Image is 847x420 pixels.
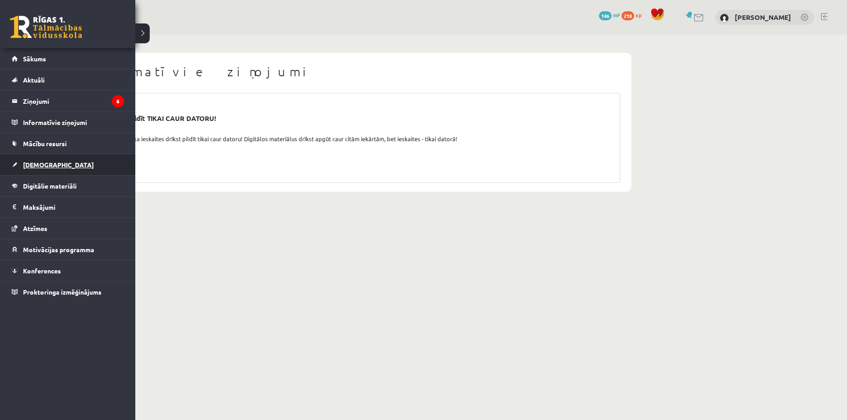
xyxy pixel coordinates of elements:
[23,91,124,111] legend: Ziņojumi
[23,197,124,217] legend: Maksājumi
[23,139,67,148] span: Mācību resursi
[613,11,620,18] span: mP
[599,11,612,20] span: 146
[12,91,124,111] a: Ziņojumi6
[70,134,615,143] div: Labdien! Atgādinām, ka ieskaites drīkst pildīt tikai caur datoru! Digitālos materiālus drīkst apg...
[621,11,634,20] span: 218
[12,133,124,154] a: Mācību resursi
[635,11,641,18] span: xp
[12,175,124,196] a: Digitālie materiāli
[23,245,94,254] span: Motivācijas programma
[12,282,124,302] a: Proktoringa izmēģinājums
[23,182,77,190] span: Digitālie materiāli
[12,218,124,239] a: Atzīmes
[12,154,124,175] a: [DEMOGRAPHIC_DATA]
[12,48,124,69] a: Sākums
[23,55,46,63] span: Sākums
[12,69,124,90] a: Aktuāli
[65,64,620,79] h1: Informatīvie ziņojumi
[23,288,101,296] span: Proktoringa izmēģinājums
[10,16,82,38] a: Rīgas 1. Tālmācības vidusskola
[23,76,45,84] span: Aktuāli
[12,197,124,217] a: Maksājumi
[12,239,124,260] a: Motivācijas programma
[23,267,61,275] span: Konferences
[735,13,791,22] a: [PERSON_NAME]
[23,161,94,169] span: [DEMOGRAPHIC_DATA]
[70,105,615,114] div: [DATE] 11:32:12
[12,112,124,133] a: Informatīvie ziņojumi
[23,224,47,232] span: Atzīmes
[112,95,124,107] i: 6
[77,113,608,124] div: Ieskaites drīkst pildīt TIKAI CAUR DATORU!
[599,11,620,18] a: 146 mP
[621,11,646,18] a: 218 xp
[720,14,729,23] img: Vitālijs Čugunovs
[23,112,124,133] legend: Informatīvie ziņojumi
[12,260,124,281] a: Konferences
